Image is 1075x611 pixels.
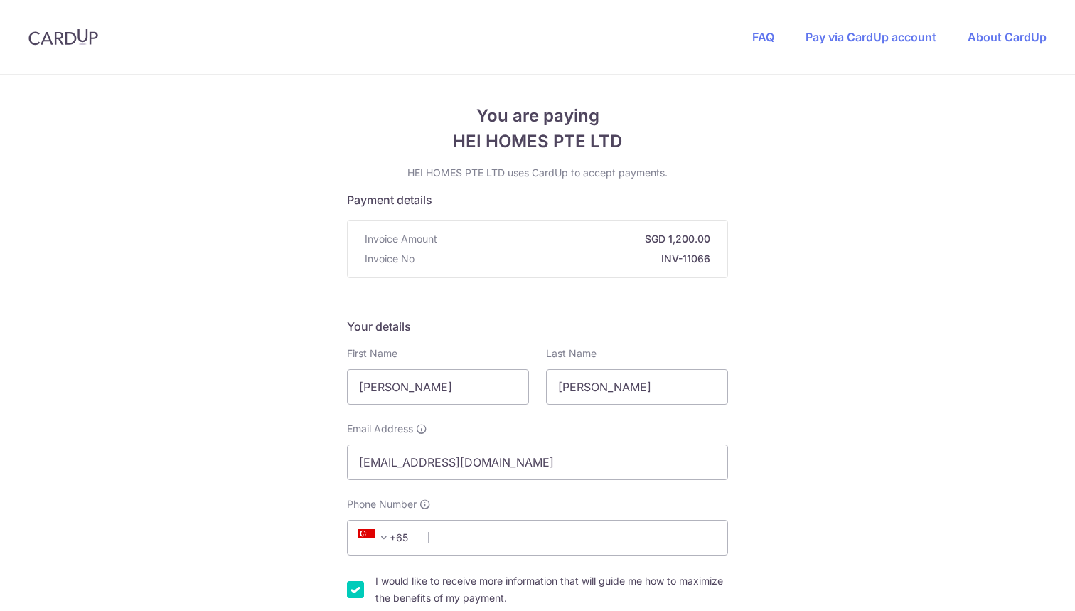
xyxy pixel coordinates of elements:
h5: Your details [347,318,728,335]
input: Email address [347,445,728,480]
a: About CardUp [968,30,1047,44]
strong: SGD 1,200.00 [443,232,710,246]
span: +65 [354,529,418,546]
span: Invoice Amount [365,232,437,246]
span: +65 [358,529,392,546]
span: Invoice No [365,252,415,266]
label: I would like to receive more information that will guide me how to maximize the benefits of my pa... [375,573,728,607]
strong: INV-11066 [420,252,710,266]
input: Last name [546,369,728,405]
a: FAQ [752,30,774,44]
p: HEI HOMES PTE LTD uses CardUp to accept payments. [347,166,728,180]
span: You are paying [347,103,728,129]
span: Email Address [347,422,413,436]
label: First Name [347,346,397,361]
label: Last Name [546,346,597,361]
input: First name [347,369,529,405]
a: Pay via CardUp account [806,30,936,44]
img: CardUp [28,28,98,46]
span: HEI HOMES PTE LTD [347,129,728,154]
h5: Payment details [347,191,728,208]
span: Phone Number [347,497,417,511]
